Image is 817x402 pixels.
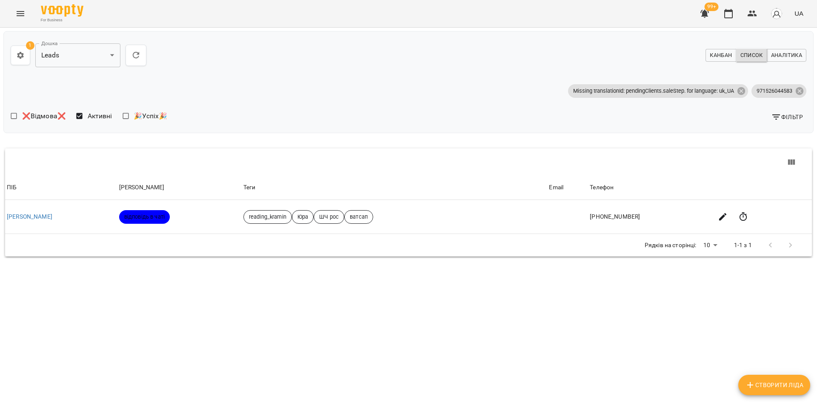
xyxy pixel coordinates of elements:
button: Список [736,49,767,62]
div: 10 [700,239,720,251]
div: Table Toolbar [5,148,812,176]
p: Рядків на сторінці: [645,241,697,250]
span: Юра [292,213,313,221]
div: Leads [35,43,120,67]
button: UA [791,6,807,21]
td: [PHONE_NUMBER] [588,200,711,234]
div: Телефон [590,182,709,193]
div: Email [549,182,586,193]
div: ПІБ [7,182,116,193]
span: Канбан [710,51,732,60]
span: Фільтр [771,112,803,122]
span: 99+ [705,3,719,11]
span: Список [740,51,763,60]
a: [PERSON_NAME] [7,213,52,220]
button: Menu [10,3,31,24]
span: Аналітика [771,51,802,60]
span: UA [794,9,803,18]
span: відповідь в чаті [119,213,170,221]
div: 971526044583 [751,84,806,98]
img: avatar_s.png [771,8,783,20]
span: reading_kramin [244,213,291,221]
span: ШЧ рос [314,213,344,221]
button: Аналітика [767,49,806,62]
button: View Columns [781,152,802,173]
span: Missing translationId: pendingClients.saleStep. for language: uk_UA [568,87,739,95]
button: Фільтр [768,109,806,125]
p: 1-1 з 1 [734,241,752,250]
span: For Business [41,17,83,23]
div: Missing translationId: pendingClients.saleStep. for language: uk_UA [568,84,748,98]
span: 971526044583 [751,87,797,95]
span: ❌Відмова❌ [22,111,66,121]
span: ватсап [345,213,373,221]
div: Теги [243,182,546,193]
button: Канбан [706,49,736,62]
img: Voopty Logo [41,4,83,17]
span: 🎉Успіх🎉 [134,111,167,121]
div: [PERSON_NAME] [119,182,240,193]
span: 1 [26,41,34,50]
div: відповідь в чаті [119,210,170,224]
span: Активні [88,111,112,121]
